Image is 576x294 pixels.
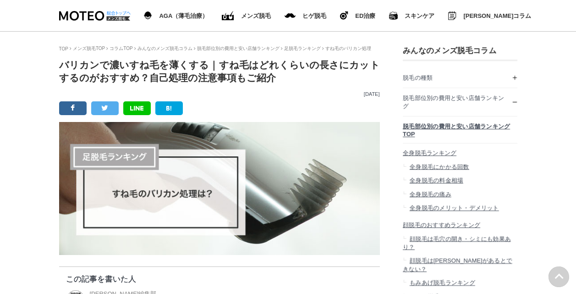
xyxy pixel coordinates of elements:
[66,274,373,284] p: この記事を書いた人
[340,10,375,22] a: ヒゲ脱毛 ED治療
[403,201,517,215] a: 全身脱毛のメリット・デメリット
[403,215,517,232] a: 顔脱毛のおすすめランキング
[403,94,504,110] span: 脱毛部位別の費用と安い店舗ランキング
[403,88,517,116] a: 脱毛部位別の費用と安い店舗ランキング
[322,45,371,52] li: すね毛のバリカン処理
[403,123,510,138] span: 脱毛部位別の費用と安い店舗ランキングTOP
[106,11,131,15] img: 総合トップへ
[409,163,469,170] span: 全身脱毛にかかる回数
[448,11,456,20] img: みんなのMOTEOコラム
[285,11,326,21] a: メンズ脱毛 ヒゲ脱毛
[59,59,380,84] h1: バリカンで濃いすね毛を薄くする｜すね毛はどれくらいの長さにカットするのがおすすめ？自己処理の注意事項もご紹介
[130,106,143,111] img: LINE
[403,174,517,188] a: 全身脱毛の料金相場
[403,235,511,250] span: 顔脱毛は毛穴の開き・シミにも効果あり？
[59,46,68,51] a: TOP
[284,46,321,51] a: 足脱毛ランキング
[241,13,271,19] span: メンズ脱毛
[355,13,375,19] span: ED治療
[197,46,280,51] a: 脱毛部位別の費用と安い店舗ランキング
[137,46,192,51] a: みんなのメンズ脱毛コラム
[403,257,512,272] span: 顔脱毛は[PERSON_NAME]があるとできない？
[302,13,326,19] span: ヒゲ脱毛
[409,279,475,286] span: もみあげ脱毛ランキング
[403,45,517,56] h3: みんなのメンズ脱毛コラム
[403,74,433,81] span: 脱毛の種類
[409,177,463,184] span: 全身脱毛の料金相場
[549,266,569,287] img: PAGE UP
[403,150,456,156] span: 全身脱毛ランキング
[389,10,434,22] a: スキンケア
[403,68,517,88] a: 脱毛の種類
[340,11,348,20] img: ヒゲ脱毛
[409,205,499,211] span: 全身脱毛のメリット・デメリット
[403,232,517,254] a: 顔脱毛は毛穴の開き・シミにも効果あり？
[222,9,271,22] a: ED（勃起不全）治療 メンズ脱毛
[403,116,517,143] a: 脱毛部位別の費用と安い店舗ランキングTOP
[166,106,172,111] img: B!
[403,160,517,174] a: 全身脱毛にかかる回数
[403,254,517,276] a: 顔脱毛は[PERSON_NAME]があるとできない？
[144,11,153,20] img: AGA（薄毛治療）
[73,46,105,51] a: メンズ脱毛TOP
[59,11,130,21] img: MOTEO DATSUMOU
[110,46,132,51] a: コラムTOP
[59,122,380,255] img: すね毛のバリカン処理は？
[144,10,208,22] a: AGA（薄毛治療） AGA（薄毛治療）
[463,13,531,19] span: [PERSON_NAME]コラム
[403,276,517,290] a: もみあげ脱毛ランキング
[403,144,517,161] a: 全身脱毛ランキング
[448,10,531,22] a: みんなのMOTEOコラム [PERSON_NAME]コラム
[403,188,517,201] a: 全身脱毛の痛み
[405,13,434,19] span: スキンケア
[403,222,480,228] span: 顔脱毛のおすすめランキング
[59,91,380,97] p: [DATE]
[222,11,234,21] img: ED（勃起不全）治療
[159,13,208,19] span: AGA（薄毛治療）
[409,191,451,198] span: 全身脱毛の痛み
[285,13,296,18] img: メンズ脱毛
